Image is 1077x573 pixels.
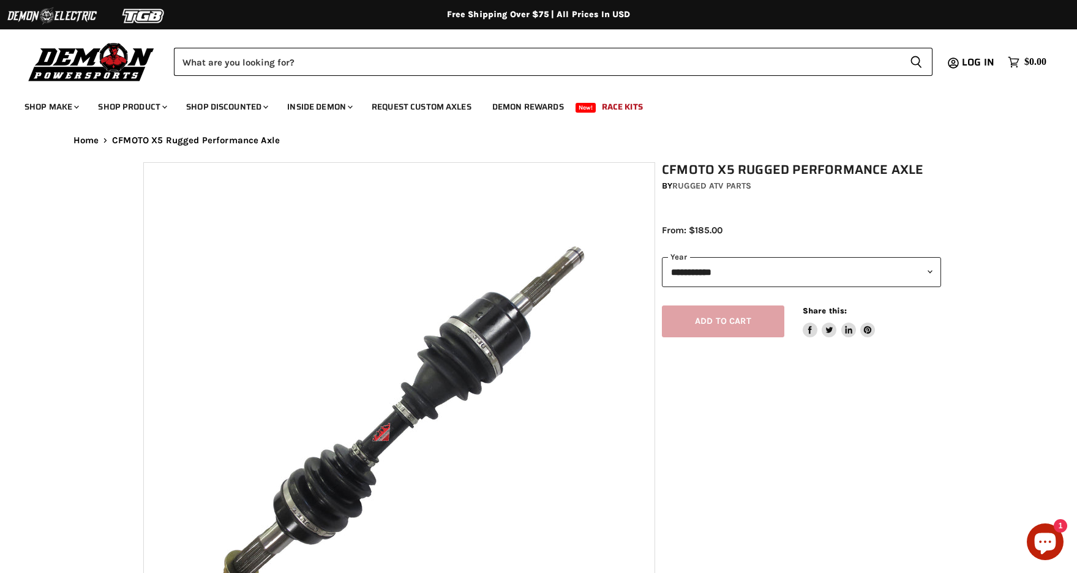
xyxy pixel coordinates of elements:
a: Race Kits [593,94,652,119]
button: Search [900,48,933,76]
img: TGB Logo 2 [98,4,190,28]
form: Product [174,48,933,76]
select: year [662,257,941,287]
ul: Main menu [15,89,1043,119]
nav: Breadcrumbs [49,135,1029,146]
div: by [662,179,941,193]
div: Free Shipping Over $75 | All Prices In USD [49,9,1029,20]
span: Log in [962,54,994,70]
inbox-online-store-chat: Shopify online store chat [1023,523,1067,563]
img: Demon Electric Logo 2 [6,4,98,28]
a: Demon Rewards [483,94,573,119]
a: Shop Product [89,94,174,119]
a: Shop Discounted [177,94,276,119]
a: Shop Make [15,94,86,119]
input: Search [174,48,900,76]
a: Rugged ATV Parts [672,181,751,191]
a: $0.00 [1002,53,1053,71]
img: Demon Powersports [24,40,159,83]
a: Inside Demon [278,94,360,119]
a: Log in [956,57,1002,68]
a: Home [73,135,99,146]
span: Share this: [803,306,847,315]
span: From: $185.00 [662,225,722,236]
a: Request Custom Axles [362,94,481,119]
span: CFMOTO X5 Rugged Performance Axle [112,135,280,146]
span: $0.00 [1024,56,1046,68]
h1: CFMOTO X5 Rugged Performance Axle [662,162,941,178]
span: New! [576,103,596,113]
aside: Share this: [803,305,876,338]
